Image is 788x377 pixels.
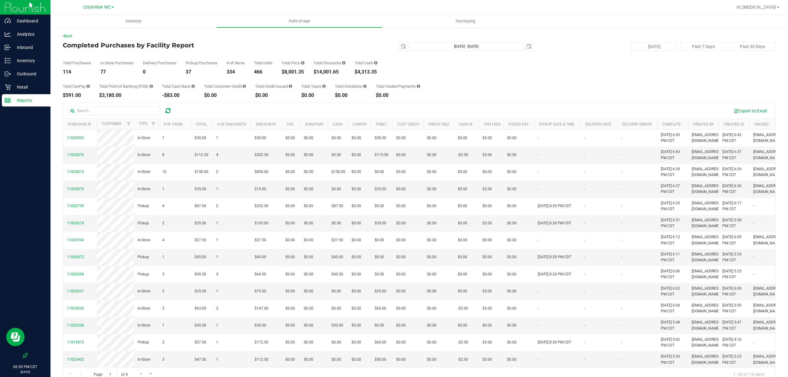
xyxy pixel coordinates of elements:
span: $0.00 [427,135,436,141]
a: Total [196,122,207,126]
span: [EMAIL_ADDRESS][DOMAIN_NAME] [692,183,722,195]
div: $3,180.00 [99,93,153,98]
span: Pickup [138,254,149,260]
a: Delivery Date [585,122,611,126]
button: [DATE] [631,42,677,51]
div: Delivery Purchases [143,61,176,65]
span: 8 [162,152,164,158]
a: CanPay [353,122,367,126]
span: In-Store [138,135,150,141]
span: [DATE] 6:39 PM CDT [661,166,684,178]
span: - [621,186,622,192]
div: Total Cash Back [162,84,195,88]
span: 11820398 [67,272,84,276]
span: - [538,152,539,158]
a: Delivery Driver [622,122,652,126]
p: Retail [11,83,48,91]
a: Credit Issued [428,122,454,126]
span: $0.00 [285,186,295,192]
span: $0.00 [427,186,436,192]
span: $0.00 [396,254,406,260]
span: - [584,237,585,243]
span: $27.50 [332,237,343,243]
span: Pickup [138,203,149,209]
span: [DATE] 6:09 PM CDT [722,234,746,246]
span: [EMAIL_ADDRESS][DOMAIN_NAME] [692,166,722,178]
div: 0 [143,70,176,74]
span: $0.00 [396,135,406,141]
span: [EMAIL_ADDRESS][DOMAIN_NAME] [692,217,722,229]
span: - [584,169,585,175]
i: Sum of the successful, non-voided cash payment transactions for all purchases in the date range. ... [374,61,377,65]
i: Sum of all account credit issued for all refunds from returned purchases in the date range. [289,84,292,88]
span: 1 [216,220,218,226]
inline-svg: Inventory [5,58,11,64]
span: [EMAIL_ADDRESS][DOMAIN_NAME] [753,132,783,144]
span: 1 [216,135,218,141]
i: Sum of all round-up-to-next-dollar total price adjustments for all purchases in the date range. [363,84,367,88]
span: $0.00 [507,186,517,192]
div: Total Units [254,61,272,65]
span: [DATE] 8:30 PM CDT [538,254,571,260]
span: - [753,203,754,209]
i: Sum of the total taxes for all purchases in the date range. [322,84,326,88]
div: $14,001.65 [314,70,345,74]
span: [DATE] 6:11 PM CDT [661,251,684,263]
div: Total Discounts [314,61,345,65]
span: 4 [216,152,218,158]
div: $0.00 [335,93,367,98]
div: $0.00 [255,93,292,98]
span: [DATE] 6:43 PM CDT [661,149,684,161]
span: $0.00 [285,254,295,260]
a: Point of Banking (POB) [376,122,420,126]
span: $30.00 [195,135,206,141]
span: [EMAIL_ADDRESS][DOMAIN_NAME] [753,149,783,161]
div: Total Purchases [63,61,91,65]
span: $0.00 [285,152,295,158]
div: Total CanPay [63,84,90,88]
span: $0.00 [375,203,384,209]
div: Pickup Purchases [186,61,217,65]
span: [DATE] 6:45 PM CDT [661,132,684,144]
span: $0.00 [396,237,406,243]
span: $0.00 [427,220,436,226]
span: - [538,169,539,175]
span: $0.00 [427,169,436,175]
span: $15.00 [255,186,266,192]
span: $150.00 [195,169,208,175]
span: Crestview WC [83,5,111,10]
i: Sum of the successful, non-voided point-of-banking payment transactions, both via payment termina... [150,84,153,88]
div: 114 [63,70,91,74]
div: Total Customer Credit [204,84,246,88]
p: Inbound [11,44,48,51]
span: $0.00 [427,254,436,260]
span: [DATE] 6:06 PM CDT [661,268,684,280]
span: $0.00 [285,135,295,141]
span: - [584,186,585,192]
span: $0.00 [285,220,295,226]
p: Outbound [11,70,48,78]
span: 1 [216,237,218,243]
span: [DATE] 6:12 PM CDT [661,234,684,246]
a: Pickup Date & Time [539,122,574,126]
inline-svg: Retail [5,84,11,90]
span: $0.00 [507,169,517,175]
div: $8,001.35 [282,70,304,74]
span: $3.00 [482,186,492,192]
span: $0.00 [427,203,436,209]
a: Txn Fees [484,122,501,126]
span: 11820876 [67,153,84,157]
span: - [621,254,622,260]
span: $105.00 [255,220,268,226]
span: $0.00 [507,135,517,141]
span: [EMAIL_ADDRESS][DOMAIN_NAME] [753,183,783,195]
span: -$2.50 [458,152,468,158]
span: $0.00 [285,237,295,243]
a: Discounts [256,122,276,126]
a: Cust Credit [397,122,420,126]
span: [EMAIL_ADDRESS][DOMAIN_NAME] [692,200,722,212]
span: - [584,135,585,141]
span: [EMAIL_ADDRESS][DOMAIN_NAME] [692,268,722,280]
span: $0.00 [507,152,517,158]
span: 11820618 [67,221,84,225]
